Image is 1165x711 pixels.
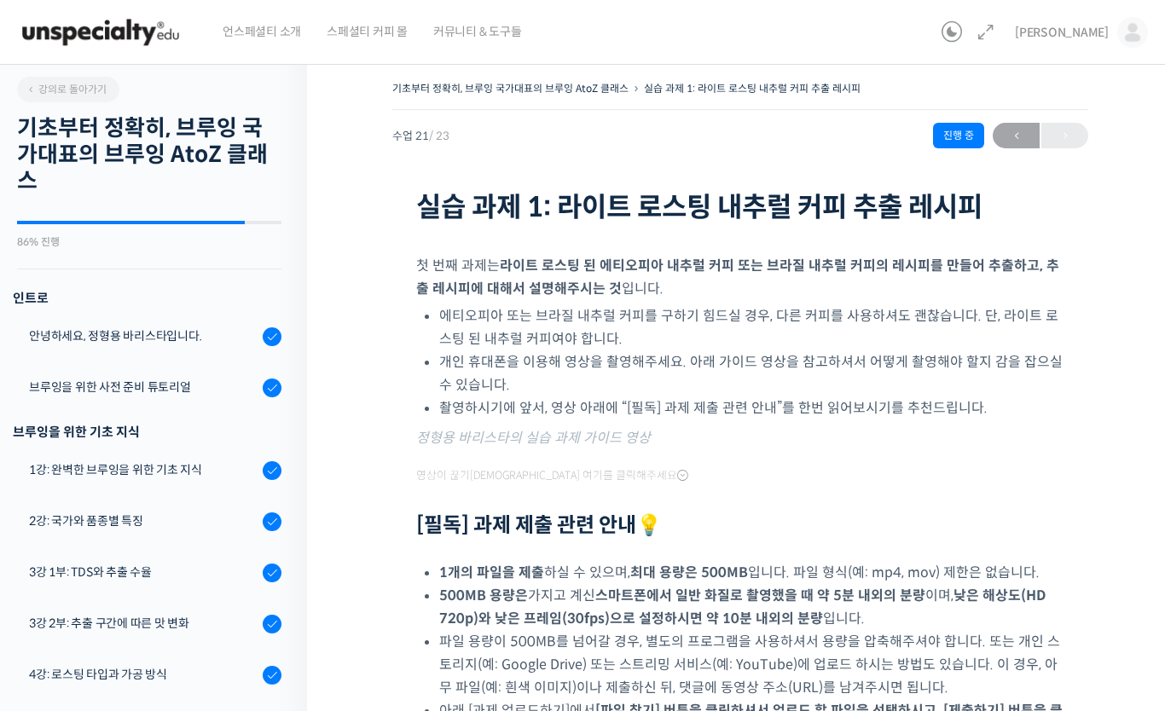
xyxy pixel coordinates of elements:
li: 촬영하시기에 앞서, 영상 아래에 “[필독] 과제 제출 관련 안내”를 한번 읽어보시기를 추천드립니다. [439,396,1064,419]
h3: 인트로 [13,286,281,309]
strong: 500MB 용량은 [439,587,528,604]
span: 영상이 끊기[DEMOGRAPHIC_DATA] 여기를 클릭해주세요 [416,469,688,483]
div: 2강: 국가와 품종별 특징 [29,512,258,530]
strong: 스마트폰에서 일반 화질로 촬영했을 때 약 5분 내외의 분량 [595,587,925,604]
a: 강의로 돌아가기 [17,77,119,102]
li: 에티오피아 또는 브라질 내추럴 커피를 구하기 힘드실 경우, 다른 커피를 사용하셔도 괜찮습니다. 단, 라이트 로스팅 된 내추럴 커피여야 합니다. [439,304,1064,350]
div: 4강: 로스팅 타입과 가공 방식 [29,665,258,684]
span: 정형용 바리스타의 실습 과제 가이드 영상 [416,429,651,447]
h1: 실습 과제 1: 라이트 로스팅 내추럴 커피 추출 레시피 [416,191,1064,223]
span: [PERSON_NAME] [1015,25,1109,40]
strong: 라이트 로스팅 된 에티오피아 내추럴 커피 또는 브라질 내추럴 커피의 레시피를 만들어 추출하고, 추출 레시피에 대해서 설명해주시는 것 [416,257,1059,298]
span: ← [993,124,1040,147]
li: 개인 휴대폰을 이용해 영상을 촬영해주세요. 아래 가이드 영상을 참고하셔서 어떻게 촬영해야 할지 감을 잡으실 수 있습니다. [439,350,1064,396]
strong: 최대 용량은 500MB [630,564,748,581]
div: 브루잉을 위한 기초 지식 [13,420,281,443]
span: 강의로 돌아가기 [26,83,107,95]
a: 기초부터 정확히, 브루잉 국가대표의 브루잉 AtoZ 클래스 [392,82,629,95]
div: 안녕하세요, 정형용 바리스타입니다. [29,327,258,345]
li: 가지고 계신 이며, 입니다. [439,584,1064,630]
div: 3강 1부: TDS와 추출 수율 [29,563,258,581]
p: 첫 번째 과제는 입니다. [416,254,1064,300]
a: 실습 과제 1: 라이트 로스팅 내추럴 커피 추출 레시피 [644,82,861,95]
strong: 1개의 파일을 제출 [439,564,544,581]
div: 86% 진행 [17,237,281,247]
span: 수업 21 [392,130,449,142]
a: ←이전 [993,123,1040,148]
div: 1강: 완벽한 브루잉을 위한 기초 지식 [29,460,258,479]
strong: [필독] 과제 제출 관련 안내 💡 [416,512,662,538]
li: 파일 용량이 500MB를 넘어갈 경우, 별도의 프로그램을 사용하셔서 용량을 압축해주셔야 합니다. 또는 개인 스토리지(예: Google Drive) 또는 스트리밍 서비스(예: ... [439,630,1064,699]
li: 하실 수 있으며, 입니다. 파일 형식(예: mp4, mov) 제한은 없습니다. [439,561,1064,584]
div: 진행 중 [933,123,984,148]
span: / 23 [429,129,449,143]
div: 브루잉을 위한 사전 준비 튜토리얼 [29,378,258,396]
h2: 기초부터 정확히, 브루잉 국가대표의 브루잉 AtoZ 클래스 [17,115,281,195]
div: 3강 2부: 추출 구간에 따른 맛 변화 [29,614,258,633]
